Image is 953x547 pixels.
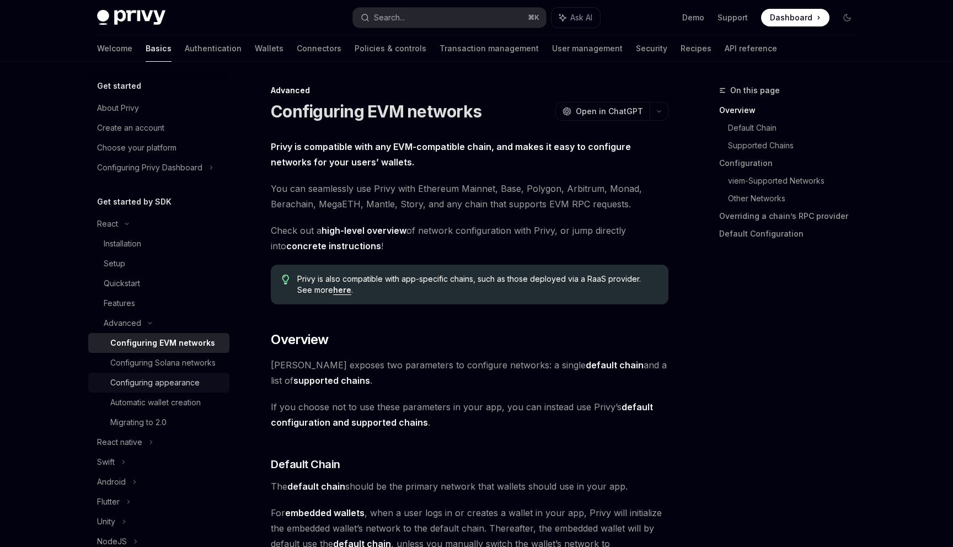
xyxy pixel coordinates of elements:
a: Overriding a chain’s RPC provider [719,207,865,225]
a: Configuration [719,154,865,172]
div: Automatic wallet creation [110,396,201,409]
a: User management [552,35,623,62]
a: high-level overview [322,225,406,237]
div: Setup [104,257,125,270]
a: Configuring appearance [88,373,229,393]
div: Configuring EVM networks [110,336,215,350]
div: Migrating to 2.0 [110,416,167,429]
a: default chain [586,360,644,371]
a: viem-Supported Networks [728,172,865,190]
a: Supported Chains [728,137,865,154]
a: Transaction management [440,35,539,62]
a: Features [88,293,229,313]
a: API reference [725,35,777,62]
span: Ask AI [570,12,592,23]
span: If you choose not to use these parameters in your app, you can instead use Privy’s . [271,399,668,430]
a: Authentication [185,35,242,62]
a: Dashboard [761,9,829,26]
div: Installation [104,237,141,250]
div: Choose your platform [97,141,176,154]
a: here [333,285,351,295]
a: Wallets [255,35,283,62]
span: The should be the primary network that wallets should use in your app. [271,479,668,494]
a: Create an account [88,118,229,138]
span: Default Chain [271,457,340,472]
a: Migrating to 2.0 [88,412,229,432]
strong: Privy is compatible with any EVM-compatible chain, and makes it easy to configure networks for yo... [271,141,631,168]
a: concrete instructions [286,240,381,252]
button: Toggle dark mode [838,9,856,26]
div: Configuring appearance [110,376,200,389]
h5: Get started [97,79,141,93]
div: Search... [374,11,405,24]
a: Welcome [97,35,132,62]
span: [PERSON_NAME] exposes two parameters to configure networks: a single and a list of . [271,357,668,388]
div: Unity [97,515,115,528]
a: Automatic wallet creation [88,393,229,412]
span: Privy is also compatible with app-specific chains, such as those deployed via a RaaS provider. Se... [297,273,657,296]
strong: supported chains [293,375,370,386]
div: About Privy [97,101,139,115]
div: Create an account [97,121,164,135]
h5: Get started by SDK [97,195,172,208]
img: dark logo [97,10,165,25]
div: React [97,217,118,230]
button: Open in ChatGPT [555,102,650,121]
span: Open in ChatGPT [576,106,643,117]
span: Check out a of network configuration with Privy, or jump directly into ! [271,223,668,254]
div: Features [104,297,135,310]
button: Ask AI [552,8,600,28]
div: Configuring Solana networks [110,356,216,369]
a: Security [636,35,667,62]
span: Overview [271,331,328,348]
strong: default chain [287,481,345,492]
div: Advanced [104,317,141,330]
div: Quickstart [104,277,140,290]
a: Configuring EVM networks [88,333,229,353]
a: Other Networks [728,190,865,207]
a: Demo [682,12,704,23]
a: Overview [719,101,865,119]
span: You can seamlessly use Privy with Ethereum Mainnet, Base, Polygon, Arbitrum, Monad, Berachain, Me... [271,181,668,212]
div: Swift [97,455,115,469]
a: Quickstart [88,273,229,293]
a: About Privy [88,98,229,118]
a: Recipes [681,35,711,62]
a: Connectors [297,35,341,62]
a: Setup [88,254,229,273]
a: Policies & controls [355,35,426,62]
strong: embedded wallets [285,507,365,518]
a: Default Configuration [719,225,865,243]
a: Support [718,12,748,23]
span: On this page [730,84,780,97]
span: ⌘ K [528,13,539,22]
div: Android [97,475,126,489]
a: Basics [146,35,172,62]
span: Dashboard [770,12,812,23]
div: Flutter [97,495,120,508]
h1: Configuring EVM networks [271,101,481,121]
button: Search...⌘K [353,8,546,28]
div: Advanced [271,85,668,96]
a: Configuring Solana networks [88,353,229,373]
a: Installation [88,234,229,254]
div: Configuring Privy Dashboard [97,161,202,174]
a: Default Chain [728,119,865,137]
a: Choose your platform [88,138,229,158]
div: React native [97,436,142,449]
svg: Tip [282,275,290,285]
a: supported chains [293,375,370,387]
